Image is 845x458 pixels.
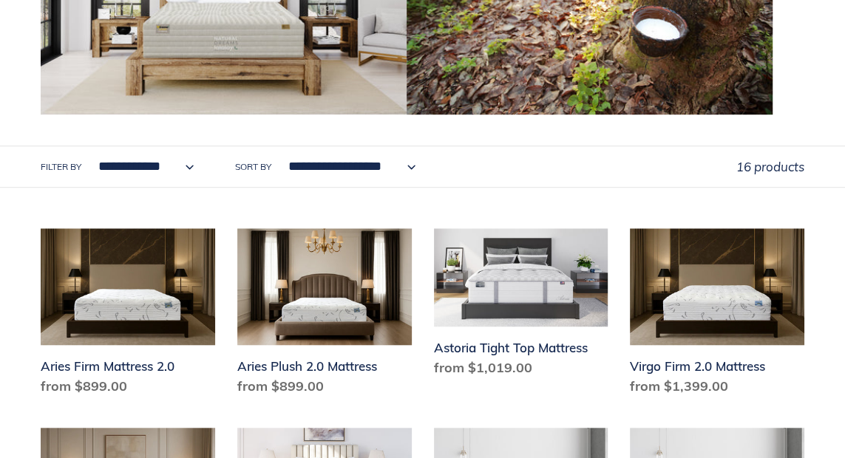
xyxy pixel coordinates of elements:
[237,228,412,401] a: Aries Plush 2.0 Mattress
[41,228,215,401] a: Aries Firm Mattress 2.0
[630,228,804,401] a: Virgo Firm 2.0 Mattress
[41,160,81,174] label: Filter by
[736,159,804,174] span: 16 products
[434,228,608,383] a: Astoria Tight Top Mattress
[235,160,271,174] label: Sort by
